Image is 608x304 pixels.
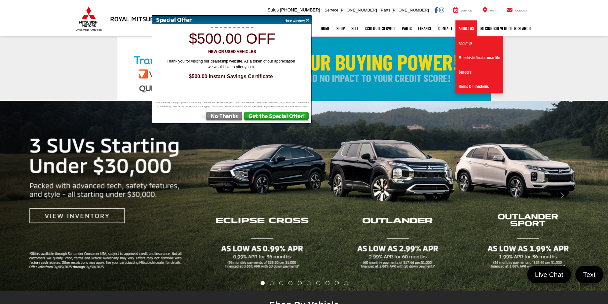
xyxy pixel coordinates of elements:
li: Go to slide number 4. [289,281,293,285]
li: Go to slide number 3. [279,281,283,285]
img: No Thanks, Continue to Website [199,112,244,123]
img: Mitsubishi [74,6,103,31]
span: Service [325,8,338,12]
a: Schedule Service: Opens in a new tab [362,20,399,36]
img: Special Offer [152,16,280,24]
span: Thank you for visiting our dealership website. As a token of our appreciation we would like to of... [162,59,299,70]
span: [PHONE_NUMBER] [340,8,377,12]
a: Finance [415,20,435,36]
span: Map [490,9,495,12]
span: $500.00 Instant Savings Certificate [159,73,303,80]
a: Mitsubishi Dealer near Me [455,51,503,65]
img: Get the Special Offer [244,112,311,123]
button: Click to view next picture. [517,114,608,278]
h3: Royal Mitsubishi [110,15,166,22]
span: Sales [267,7,279,12]
a: About Us [455,20,477,36]
a: Instagram: Click to visit our Instagram page [439,7,444,12]
span: Live Chat [532,270,567,279]
a: Map [478,7,500,13]
a: Sell [348,20,362,36]
a: Live Chat [527,266,571,283]
li: Go to slide number 6. [307,281,311,285]
a: Shop [333,20,348,36]
a: Contact [435,20,455,36]
li: Go to slide number 9. [334,281,339,285]
a: Mitsubishi Vehicle Research [477,20,534,36]
h3: New or Used Vehicles [156,50,308,54]
li: Go to slide number 10. [344,281,348,285]
span: [PHONE_NUMBER] [280,7,320,12]
a: Careers [455,65,503,79]
img: Check Your Buying Power [117,37,491,101]
a: About Us [455,36,503,51]
span: Service [461,9,472,12]
a: Contact [502,7,532,13]
a: Facebook: Click to visit our Facebook page [434,7,438,12]
a: Hours & Directions [455,79,503,93]
li: Go to slide number 5. [298,281,302,285]
a: Parts: Opens in a new tab [399,20,415,36]
a: Home [318,20,333,36]
span: Contact [515,9,527,12]
li: Go to slide number 2. [270,281,274,285]
span: Text [580,270,599,279]
a: Service [448,7,477,13]
li: Go to slide number 7. [316,281,320,285]
span: Offer valid for thirty (30) days. Limit one (1) certificate per vehicle purchase. Not valid with ... [154,101,310,108]
h1: $500.00 off [156,31,308,47]
span: Parts [381,8,390,12]
li: Go to slide number 1. [260,281,265,285]
a: Text [575,266,603,283]
span: [PHONE_NUMBER] [392,8,429,12]
img: close window [280,16,312,24]
li: Go to slide number 8. [325,281,329,285]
